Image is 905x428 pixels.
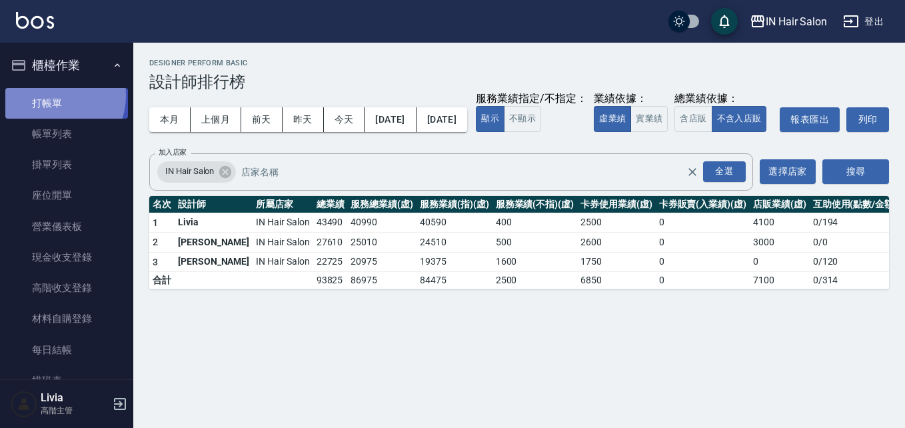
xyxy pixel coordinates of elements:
[810,233,900,253] td: 0 / 0
[153,257,158,267] span: 3
[577,233,656,253] td: 2600
[712,106,767,132] button: 不含入店販
[744,8,832,35] button: IN Hair Salon
[504,106,541,132] button: 不顯示
[313,252,348,272] td: 22725
[347,233,417,253] td: 25010
[750,272,810,289] td: 7100
[810,196,900,213] th: 互助使用(點數/金額)
[656,233,750,253] td: 0
[241,107,283,132] button: 前天
[5,365,128,396] a: 排班表
[253,233,313,253] td: IN Hair Salon
[149,272,175,289] td: 合計
[347,213,417,233] td: 40990
[656,272,750,289] td: 0
[5,48,128,83] button: 櫃檯作業
[11,391,37,417] img: Person
[810,272,900,289] td: 0 / 314
[656,213,750,233] td: 0
[683,163,702,181] button: Clear
[417,196,492,213] th: 服務業績(指)(虛)
[238,160,709,183] input: 店家名稱
[175,252,253,272] td: [PERSON_NAME]
[492,272,577,289] td: 2500
[750,213,810,233] td: 4100
[175,213,253,233] td: Livia
[253,252,313,272] td: IN Hair Salon
[656,196,750,213] th: 卡券販賣(入業績)(虛)
[810,252,900,272] td: 0 / 120
[149,196,900,290] table: a dense table
[149,107,191,132] button: 本月
[347,252,417,272] td: 20975
[5,180,128,211] a: 座位開單
[5,88,128,119] a: 打帳單
[5,119,128,149] a: 帳單列表
[347,272,417,289] td: 86975
[838,9,889,34] button: 登出
[175,233,253,253] td: [PERSON_NAME]
[16,12,54,29] img: Logo
[492,252,577,272] td: 1600
[492,196,577,213] th: 服務業績(不指)(虛)
[630,106,668,132] button: 實業績
[157,161,236,183] div: IN Hair Salon
[347,196,417,213] th: 服務總業績(虛)
[5,273,128,303] a: 高階收支登錄
[157,165,222,178] span: IN Hair Salon
[750,233,810,253] td: 3000
[417,233,492,253] td: 24510
[476,106,504,132] button: 顯示
[656,252,750,272] td: 0
[417,213,492,233] td: 40590
[313,196,348,213] th: 總業績
[577,272,656,289] td: 6850
[149,73,889,91] h3: 設計師排行榜
[365,107,416,132] button: [DATE]
[5,149,128,180] a: 掛單列表
[5,335,128,365] a: 每日結帳
[674,106,712,132] button: 含店販
[313,233,348,253] td: 27610
[41,405,109,417] p: 高階主管
[577,252,656,272] td: 1750
[750,196,810,213] th: 店販業績(虛)
[417,272,492,289] td: 84475
[674,92,773,106] div: 總業績依據：
[5,211,128,242] a: 營業儀表板
[5,242,128,273] a: 現金收支登錄
[324,107,365,132] button: 今天
[417,252,492,272] td: 19375
[153,217,158,228] span: 1
[191,107,241,132] button: 上個月
[822,159,889,184] button: 搜尋
[492,233,577,253] td: 500
[846,107,889,132] button: 列印
[810,213,900,233] td: 0 / 194
[5,303,128,334] a: 材料自購登錄
[711,8,738,35] button: save
[253,196,313,213] th: 所屬店家
[149,196,175,213] th: 名次
[41,391,109,405] h5: Livia
[159,147,187,157] label: 加入店家
[313,213,348,233] td: 43490
[703,161,746,182] div: 全選
[149,59,889,67] h2: Designer Perform Basic
[153,237,158,247] span: 2
[594,92,668,106] div: 業績依據：
[417,107,467,132] button: [DATE]
[750,252,810,272] td: 0
[476,92,587,106] div: 服務業績指定/不指定：
[283,107,324,132] button: 昨天
[760,159,816,184] button: 選擇店家
[780,107,840,132] button: 報表匯出
[253,213,313,233] td: IN Hair Salon
[766,13,827,30] div: IN Hair Salon
[492,213,577,233] td: 400
[313,272,348,289] td: 93825
[700,159,748,185] button: Open
[577,196,656,213] th: 卡券使用業績(虛)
